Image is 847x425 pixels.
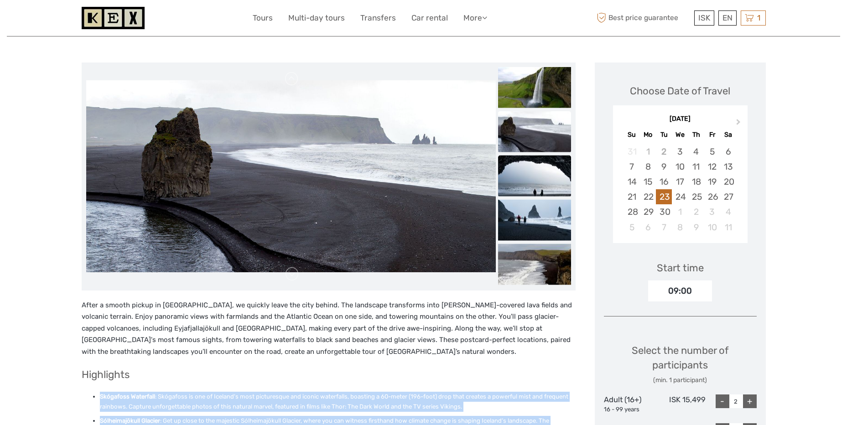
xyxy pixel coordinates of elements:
[82,368,576,381] h3: Highlights
[688,204,704,219] div: Choose Thursday, October 2nd, 2025
[672,129,688,141] div: We
[716,394,729,408] div: -
[655,394,706,414] div: ISK 15,499
[624,189,640,204] div: Choose Sunday, September 21st, 2025
[720,159,736,174] div: Choose Saturday, September 13th, 2025
[100,393,155,400] strong: Skógafoss Waterfall
[688,174,704,189] div: Choose Thursday, September 18th, 2025
[720,174,736,189] div: Choose Saturday, September 20th, 2025
[656,220,672,235] div: Choose Tuesday, October 7th, 2025
[616,144,744,235] div: month 2025-09
[698,13,710,22] span: ISK
[86,80,496,272] img: dbb31cb52f9a4776a4fcecc4f5035967_main_slider.jpg
[624,159,640,174] div: Choose Sunday, September 7th, 2025
[672,174,688,189] div: Choose Wednesday, September 17th, 2025
[613,114,748,124] div: [DATE]
[718,10,737,26] div: EN
[704,189,720,204] div: Choose Friday, September 26th, 2025
[604,343,757,385] div: Select the number of participants
[656,159,672,174] div: Choose Tuesday, September 9th, 2025
[630,84,730,98] div: Choose Date of Travel
[640,189,656,204] div: Choose Monday, September 22nd, 2025
[360,11,396,25] a: Transfers
[463,11,487,25] a: More
[656,189,672,204] div: Choose Tuesday, September 23rd, 2025
[656,204,672,219] div: Choose Tuesday, September 30th, 2025
[688,144,704,159] div: Choose Thursday, September 4th, 2025
[672,204,688,219] div: Choose Wednesday, October 1st, 2025
[640,129,656,141] div: Mo
[640,159,656,174] div: Choose Monday, September 8th, 2025
[100,417,160,424] strong: Sólheimajökull Glacier
[672,144,688,159] div: Choose Wednesday, September 3rd, 2025
[732,117,747,131] button: Next Month
[13,16,103,23] p: We're away right now. Please check back later!
[498,244,571,285] img: f8027c6f30094ae28f0043386f3cca2f_slider_thumbnail.jpg
[688,220,704,235] div: Choose Thursday, October 9th, 2025
[82,7,145,29] img: 1261-44dab5bb-39f8-40da-b0c2-4d9fce00897c_logo_small.jpg
[704,220,720,235] div: Choose Friday, October 10th, 2025
[640,174,656,189] div: Choose Monday, September 15th, 2025
[720,204,736,219] div: Choose Saturday, October 4th, 2025
[498,199,571,240] img: 08e6c6e5c3ed44feb434991964040308_slider_thumbnail.jpg
[624,174,640,189] div: Choose Sunday, September 14th, 2025
[704,129,720,141] div: Fr
[648,280,712,301] div: 09:00
[720,129,736,141] div: Sa
[720,189,736,204] div: Choose Saturday, September 27th, 2025
[640,144,656,159] div: Not available Monday, September 1st, 2025
[498,67,571,108] img: 030ce96138514afbb95c6fd72be2254b_slider_thumbnail.jpg
[656,144,672,159] div: Not available Tuesday, September 2nd, 2025
[82,300,576,358] p: After a smooth pickup in [GEOGRAPHIC_DATA], we quickly leave the city behind. The landscape trans...
[688,189,704,204] div: Choose Thursday, September 25th, 2025
[672,189,688,204] div: Choose Wednesday, September 24th, 2025
[498,155,571,196] img: 110b804af96b499a952a0d05448012ee_slider_thumbnail.jpg
[411,11,448,25] a: Car rental
[595,10,692,26] span: Best price guarantee
[704,204,720,219] div: Choose Friday, October 3rd, 2025
[756,13,762,22] span: 1
[604,394,655,414] div: Adult (16+)
[624,220,640,235] div: Choose Sunday, October 5th, 2025
[105,14,116,25] button: Open LiveChat chat widget
[624,144,640,159] div: Not available Sunday, August 31st, 2025
[672,159,688,174] div: Choose Wednesday, September 10th, 2025
[640,204,656,219] div: Choose Monday, September 29th, 2025
[288,11,345,25] a: Multi-day tours
[656,174,672,189] div: Choose Tuesday, September 16th, 2025
[720,144,736,159] div: Choose Saturday, September 6th, 2025
[743,394,757,408] div: +
[100,392,576,412] li: : Skógafoss is one of Iceland's most picturesque and iconic waterfalls, boasting a 60-meter (196-...
[656,129,672,141] div: Tu
[688,129,704,141] div: Th
[498,111,571,152] img: dbb31cb52f9a4776a4fcecc4f5035967_slider_thumbnail.jpg
[253,11,273,25] a: Tours
[624,204,640,219] div: Choose Sunday, September 28th, 2025
[604,376,757,385] div: (min. 1 participant)
[657,261,704,275] div: Start time
[624,129,640,141] div: Su
[720,220,736,235] div: Choose Saturday, October 11th, 2025
[704,144,720,159] div: Choose Friday, September 5th, 2025
[640,220,656,235] div: Choose Monday, October 6th, 2025
[704,159,720,174] div: Choose Friday, September 12th, 2025
[688,159,704,174] div: Choose Thursday, September 11th, 2025
[604,405,655,414] div: 16 - 99 years
[672,220,688,235] div: Choose Wednesday, October 8th, 2025
[704,174,720,189] div: Choose Friday, September 19th, 2025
